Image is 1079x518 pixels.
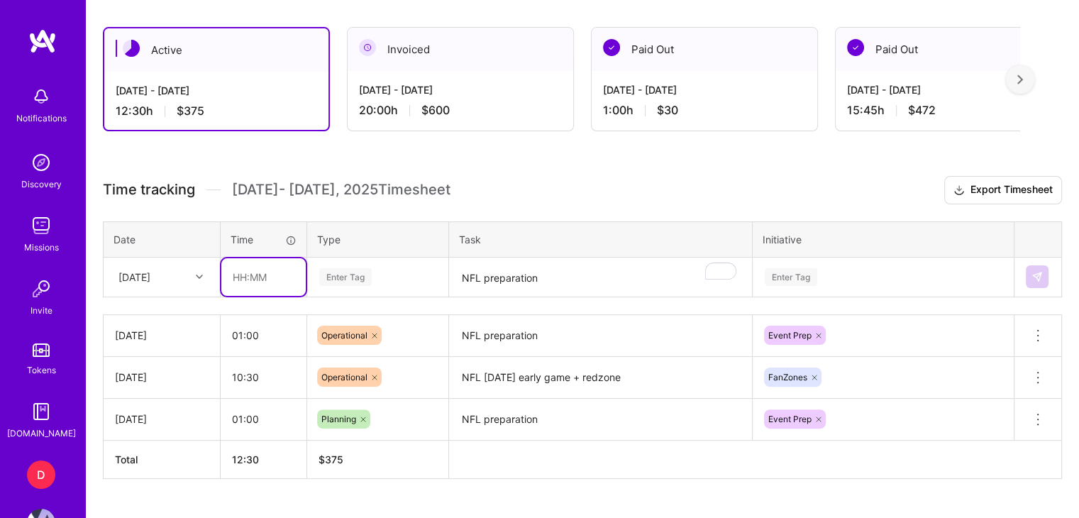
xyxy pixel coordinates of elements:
[123,40,140,57] img: Active
[221,440,307,478] th: 12:30
[765,266,817,288] div: Enter Tag
[1017,75,1023,84] img: right
[115,328,209,343] div: [DATE]
[196,273,203,280] i: icon Chevron
[359,103,562,118] div: 20:00 h
[836,28,1061,71] div: Paid Out
[603,39,620,56] img: Paid Out
[118,270,150,285] div: [DATE]
[221,316,306,354] input: HH:MM
[944,176,1062,204] button: Export Timesheet
[16,111,67,126] div: Notifications
[27,275,55,303] img: Invite
[104,440,221,478] th: Total
[27,461,55,489] div: D
[27,363,56,378] div: Tokens
[592,28,817,71] div: Paid Out
[321,330,367,341] span: Operational
[104,28,328,72] div: Active
[421,103,450,118] span: $600
[450,400,751,439] textarea: NFL preparation
[768,372,807,382] span: FanZones
[103,181,195,199] span: Time tracking
[953,183,965,198] i: icon Download
[847,39,864,56] img: Paid Out
[116,104,317,119] div: 12:30 h
[33,343,50,357] img: tokens
[449,221,753,257] th: Task
[27,82,55,111] img: bell
[27,211,55,240] img: teamwork
[177,104,204,119] span: $375
[319,266,372,288] div: Enter Tag
[908,103,936,118] span: $472
[21,177,62,192] div: Discovery
[28,28,57,54] img: logo
[7,426,76,441] div: [DOMAIN_NAME]
[319,453,343,465] span: $ 375
[23,461,59,489] a: D
[31,303,52,318] div: Invite
[232,181,450,199] span: [DATE] - [DATE] , 2025 Timesheet
[359,39,376,56] img: Invoiced
[221,358,306,396] input: HH:MM
[768,330,812,341] span: Event Prep
[603,82,806,97] div: [DATE] - [DATE]
[116,83,317,98] div: [DATE] - [DATE]
[321,372,367,382] span: Operational
[231,232,297,247] div: Time
[359,82,562,97] div: [DATE] - [DATE]
[847,103,1050,118] div: 15:45 h
[27,148,55,177] img: discovery
[24,240,59,255] div: Missions
[603,103,806,118] div: 1:00 h
[115,412,209,426] div: [DATE]
[221,258,306,296] input: HH:MM
[348,28,573,71] div: Invoiced
[115,370,209,385] div: [DATE]
[768,414,812,424] span: Event Prep
[307,221,449,257] th: Type
[450,358,751,397] textarea: NFL [DATE] early game + redzone
[763,232,1004,247] div: Initiative
[657,103,678,118] span: $30
[221,400,306,438] input: HH:MM
[450,259,751,297] textarea: To enrich screen reader interactions, please activate Accessibility in Grammarly extension settings
[321,414,356,424] span: Planning
[104,221,221,257] th: Date
[450,316,751,356] textarea: NFL preparation
[847,82,1050,97] div: [DATE] - [DATE]
[1031,271,1043,282] img: Submit
[27,397,55,426] img: guide book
